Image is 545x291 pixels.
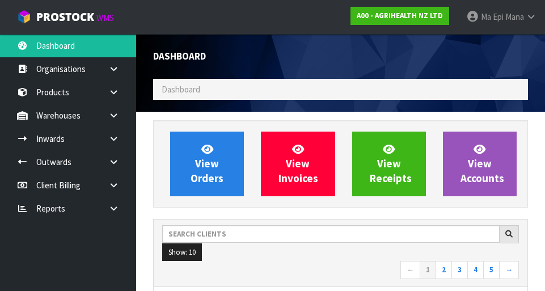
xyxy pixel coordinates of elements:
[400,261,420,279] a: ←
[17,10,31,24] img: cube-alt.png
[350,7,449,25] a: A00 - AGRIHEALTH NZ LTD
[278,142,318,185] span: View Invoices
[357,11,443,20] strong: A00 - AGRIHEALTH NZ LTD
[96,12,114,23] small: WMS
[460,142,504,185] span: View Accounts
[420,261,436,279] a: 1
[352,132,426,196] a: ViewReceipts
[483,261,500,279] a: 5
[153,50,206,62] span: Dashboard
[170,132,244,196] a: ViewOrders
[162,261,519,281] nav: Page navigation
[481,11,504,22] span: Ma Epi
[443,132,517,196] a: ViewAccounts
[436,261,452,279] a: 2
[467,261,484,279] a: 4
[162,225,500,243] input: Search clients
[370,142,412,185] span: View Receipts
[261,132,335,196] a: ViewInvoices
[162,243,202,262] button: Show: 10
[499,261,519,279] a: →
[36,10,94,24] span: ProStock
[451,261,468,279] a: 3
[505,11,524,22] span: Mana
[191,142,223,185] span: View Orders
[162,84,200,95] span: Dashboard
